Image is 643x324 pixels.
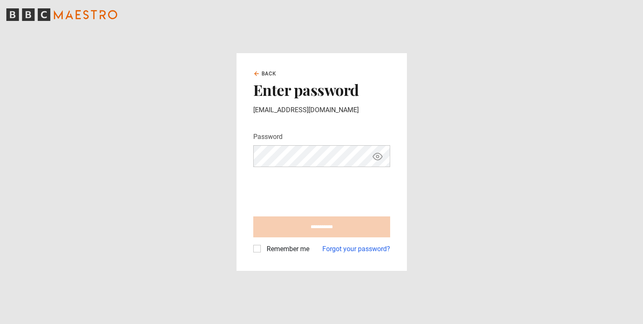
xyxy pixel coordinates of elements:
[253,132,283,142] label: Password
[263,244,309,254] label: Remember me
[253,70,277,77] a: Back
[253,81,390,98] h2: Enter password
[370,149,385,164] button: Show password
[322,244,390,254] a: Forgot your password?
[253,105,390,115] p: [EMAIL_ADDRESS][DOMAIN_NAME]
[262,70,277,77] span: Back
[253,174,381,206] iframe: reCAPTCHA
[6,8,117,21] svg: BBC Maestro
